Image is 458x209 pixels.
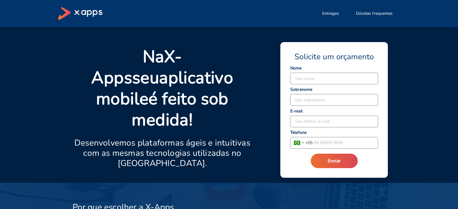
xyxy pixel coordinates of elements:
[294,52,374,62] span: Solicite um orçamento
[96,66,233,110] strong: aplicativo mobile
[73,138,252,168] p: Desenvolvemos plataformas ágeis e intuitivas com as mesmas tecnologias utilizadas no [GEOGRAPHIC_...
[322,11,339,17] span: Entregas
[290,73,378,84] input: Seu nome
[73,46,252,131] p: Na seu é feito sob medida!
[349,8,400,20] button: Dúvidas frequentes
[305,140,313,146] span: + 55
[315,8,346,20] button: Entregas
[91,45,182,89] strong: X-Apps
[313,137,378,149] input: 99 99999 9999
[311,154,358,168] button: Enviar
[328,158,341,164] span: Enviar
[290,116,378,127] input: Seu melhor e-mail
[356,11,393,17] span: Dúvidas frequentes
[290,94,378,106] input: Seu sobrenome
